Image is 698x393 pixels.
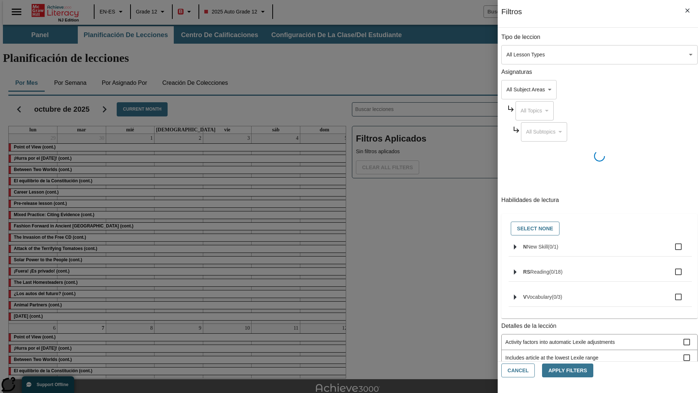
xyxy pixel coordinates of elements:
span: 0 estándares seleccionados/1 estándares en grupo [548,244,558,250]
div: Seleccione una Asignatura [521,122,567,142]
button: Cancel [501,364,535,378]
p: Tipo de leccion [501,33,698,41]
div: Activity factors into automatic Lexile adjustments [502,334,697,350]
button: Select None [511,222,559,236]
span: Vocabulary [526,294,551,300]
button: Apply Filters [542,364,593,378]
span: V [523,294,526,300]
ul: Seleccione habilidades [509,237,692,313]
span: RS [523,269,530,275]
div: Seleccione un tipo de lección [501,45,698,64]
span: New Skill [527,244,548,250]
div: Includes article at the lowest Lexile range [502,350,697,366]
span: 0 estándares seleccionados/18 estándares en grupo [549,269,563,275]
div: Seleccione una Asignatura [516,101,554,120]
button: Cerrar los filtros del Menú lateral [680,3,695,18]
p: Asignaturas [501,68,698,76]
div: Seleccione una Asignatura [501,80,557,99]
span: N [523,244,527,250]
h1: Filtros [501,7,522,27]
div: Seleccione habilidades [507,220,692,238]
span: Activity factors into automatic Lexile adjustments [505,338,683,346]
span: Reading [530,269,549,275]
p: Detalles de la lección [501,322,698,330]
p: Habilidades de lectura [501,196,698,205]
span: Includes article at the lowest Lexile range [505,354,683,362]
span: 0 estándares seleccionados/3 estándares en grupo [552,294,562,300]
